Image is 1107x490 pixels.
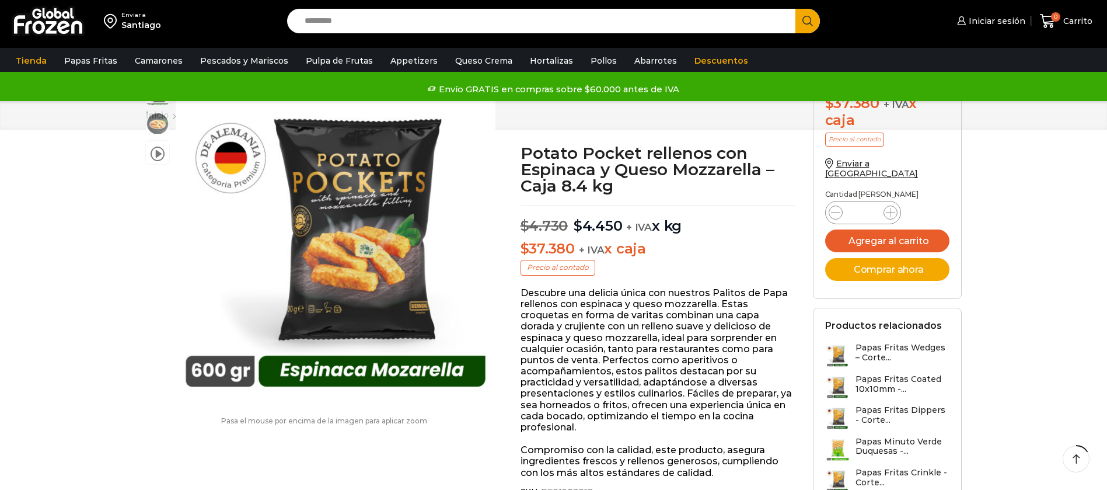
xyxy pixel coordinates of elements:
[521,287,795,433] p: Descubre una delicia única con nuestros Palitos de Papa rellenos con espinaca y queso mozzarella....
[966,15,1025,27] span: Iniciar sesión
[146,112,169,135] span: papas-pockets-2
[855,374,950,394] h3: Papas Fritas Coated 10x10mm -...
[954,9,1025,33] a: Iniciar sesión
[194,50,294,72] a: Pescados y Mariscos
[855,468,950,488] h3: Papas Fritas Crinkle - Corte...
[825,343,950,368] a: Papas Fritas Wedges – Corte...
[300,50,379,72] a: Pulpa de Frutas
[10,50,53,72] a: Tienda
[521,217,568,234] bdi: 4.730
[825,405,950,430] a: Papas Fritas Dippers - Corte...
[855,437,950,457] h3: Papas Minuto Verde Duquesas -...
[825,320,942,331] h2: Productos relacionados
[585,50,623,72] a: Pollos
[521,240,575,257] bdi: 37.380
[449,50,518,72] a: Queso Crema
[825,437,950,462] a: Papas Minuto Verde Duquesas -...
[1051,12,1060,22] span: 0
[104,11,121,31] img: address-field-icon.svg
[689,50,754,72] a: Descuentos
[574,217,623,234] bdi: 4.450
[855,405,950,425] h3: Papas Fritas Dippers - Corte...
[1060,15,1092,27] span: Carrito
[121,19,161,31] div: Santiago
[521,241,795,258] p: x caja
[825,230,950,252] button: Agregar al carrito
[825,258,950,281] button: Comprar ahora
[852,204,874,221] input: Product quantity
[521,444,795,478] p: Compromiso con la calidad, este producto, asegura ingredientes frescos y rellenos generosos, cump...
[1037,8,1095,35] a: 0 Carrito
[795,9,820,33] button: Search button
[628,50,683,72] a: Abarrotes
[825,158,919,179] a: Enviar a [GEOGRAPHIC_DATA]
[825,374,950,399] a: Papas Fritas Coated 10x10mm -...
[825,190,950,199] p: Cantidad [PERSON_NAME]
[521,206,795,235] p: x kg
[58,50,123,72] a: Papas Fritas
[521,217,529,234] span: $
[129,50,188,72] a: Camarones
[521,240,529,257] span: $
[825,95,834,112] span: $
[121,11,161,19] div: Enviar a
[579,244,605,256] span: + IVA
[825,95,879,112] bdi: 37.380
[524,50,579,72] a: Hortalizas
[825,95,950,129] div: x caja
[145,417,503,425] p: Pasa el mouse por encima de la imagen para aplicar zoom
[521,145,795,194] h1: Potato Pocket rellenos con Espinaca y Queso Mozzarella – Caja 8.4 kg
[883,99,909,110] span: + IVA
[626,221,652,233] span: + IVA
[574,217,582,234] span: $
[855,343,950,363] h3: Papas Fritas Wedges – Corte...
[825,133,884,147] p: Precio al contado
[385,50,444,72] a: Appetizers
[521,260,595,275] p: Precio al contado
